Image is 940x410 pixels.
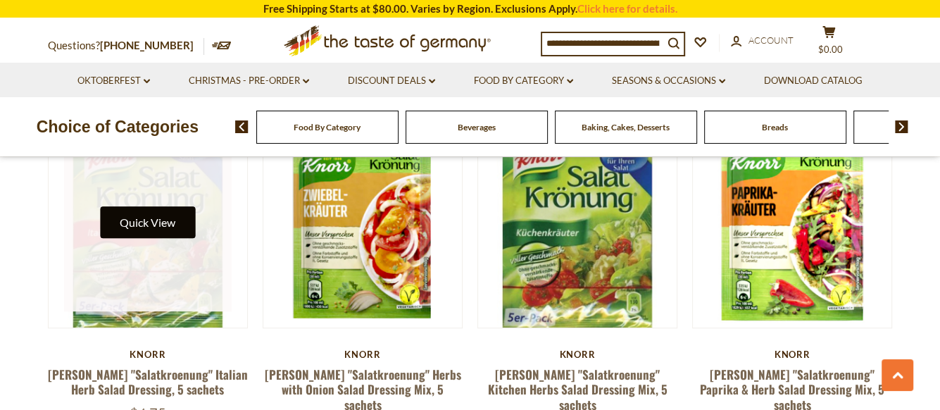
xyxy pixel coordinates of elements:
div: Knorr [263,349,463,360]
img: Knorr [49,128,248,328]
a: Discount Deals [348,73,435,89]
img: previous arrow [235,120,249,133]
button: Quick View [100,206,195,238]
a: Food By Category [474,73,573,89]
a: [PERSON_NAME] "Salatkroenung" Italian Herb Salad Dressing, 5 sachets [48,366,248,398]
a: Oktoberfest [77,73,150,89]
a: Seasons & Occasions [612,73,725,89]
a: Christmas - PRE-ORDER [189,73,309,89]
a: Download Catalog [764,73,863,89]
span: Account [748,35,794,46]
img: next arrow [895,120,908,133]
img: Knorr [693,128,892,328]
a: Food By Category [294,122,361,132]
div: Knorr [48,349,249,360]
p: Questions? [48,37,204,55]
div: Knorr [477,349,678,360]
a: [PHONE_NUMBER] [100,39,194,51]
a: Breads [762,122,788,132]
span: $0.00 [818,44,843,55]
img: Knorr [478,128,677,328]
a: Click here for details. [577,2,677,15]
div: Knorr [692,349,893,360]
img: Knorr [263,128,463,328]
a: Baking, Cakes, Desserts [582,122,670,132]
a: Beverages [458,122,496,132]
button: $0.00 [808,25,851,61]
a: Account [731,33,794,49]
